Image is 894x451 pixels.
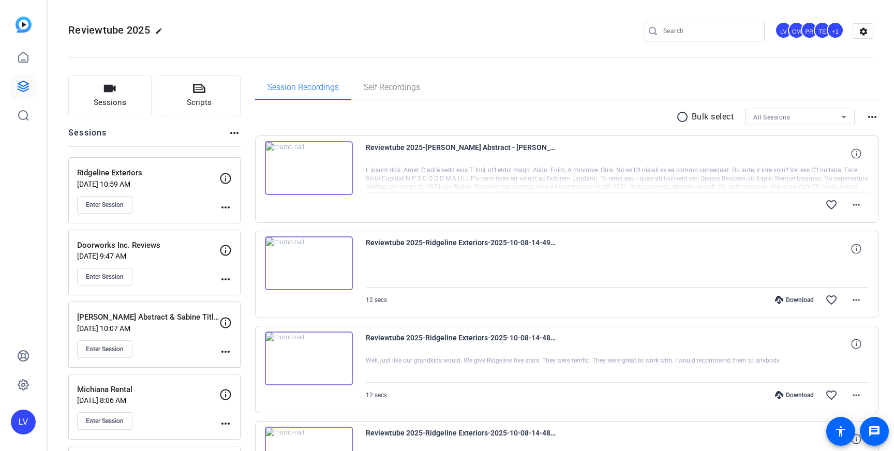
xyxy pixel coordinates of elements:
[825,389,838,401] mat-icon: favorite_border
[770,391,819,399] div: Download
[77,196,132,214] button: Enter Session
[825,199,838,211] mat-icon: favorite_border
[850,294,862,306] mat-icon: more_horiz
[86,201,124,209] span: Enter Session
[835,425,847,438] mat-icon: accessibility
[16,17,32,33] img: blue-gradient.svg
[77,167,219,179] p: Ridgeline Exteriors
[86,273,124,281] span: Enter Session
[850,199,862,211] mat-icon: more_horiz
[77,311,219,323] p: [PERSON_NAME] Abstract & Sabine Title Company
[366,332,557,356] span: Reviewtube 2025-Ridgeline Exteriors-2025-10-08-14-48-43-464-0
[366,296,387,304] span: 12 secs
[86,345,124,353] span: Enter Session
[265,236,353,290] img: thumb-nail
[827,22,844,39] div: +1
[663,25,756,37] input: Search
[692,111,734,123] p: Bulk select
[77,412,132,430] button: Enter Session
[68,24,150,36] span: Reviewtube 2025
[219,273,232,285] mat-icon: more_horiz
[814,22,832,40] ngx-avatar: Tim Epner
[187,97,212,109] span: Scripts
[366,236,557,261] span: Reviewtube 2025-Ridgeline Exteriors-2025-10-08-14-49-22-048-0
[814,22,831,39] div: TE
[219,345,232,358] mat-icon: more_horiz
[86,417,124,425] span: Enter Session
[158,75,241,116] button: Scripts
[775,22,793,40] ngx-avatar: Louis Voss
[219,201,232,214] mat-icon: more_horiz
[825,294,838,306] mat-icon: favorite_border
[77,340,132,358] button: Enter Session
[853,24,874,39] mat-icon: settings
[219,417,232,430] mat-icon: more_horiz
[11,410,36,434] div: LV
[775,22,792,39] div: LV
[68,127,107,146] h2: Sessions
[77,252,219,260] p: [DATE] 9:47 AM
[788,22,805,39] div: CM
[68,75,152,116] button: Sessions
[77,268,132,285] button: Enter Session
[77,239,219,251] p: Doorworks Inc. Reviews
[753,114,790,121] span: All Sessions
[155,27,168,40] mat-icon: edit
[850,389,862,401] mat-icon: more_horiz
[94,97,126,109] span: Sessions
[770,296,819,304] div: Download
[77,324,219,333] p: [DATE] 10:07 AM
[267,83,339,92] span: Session Recordings
[364,83,420,92] span: Self Recordings
[366,392,387,399] span: 12 secs
[228,127,241,139] mat-icon: more_horiz
[77,396,219,404] p: [DATE] 8:06 AM
[866,111,878,123] mat-icon: more_horiz
[788,22,806,40] ngx-avatar: Coby Maslyn
[77,180,219,188] p: [DATE] 10:59 AM
[801,22,818,39] div: PR
[676,111,692,123] mat-icon: radio_button_unchecked
[801,22,819,40] ngx-avatar: Prescott Rossi
[77,384,219,396] p: Michiana Rental
[868,425,881,438] mat-icon: message
[265,141,353,195] img: thumb-nail
[265,332,353,385] img: thumb-nail
[366,141,557,166] span: Reviewtube 2025-[PERSON_NAME] Abstract - [PERSON_NAME] Title Company-2025-10-08-16-07-06-045-0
